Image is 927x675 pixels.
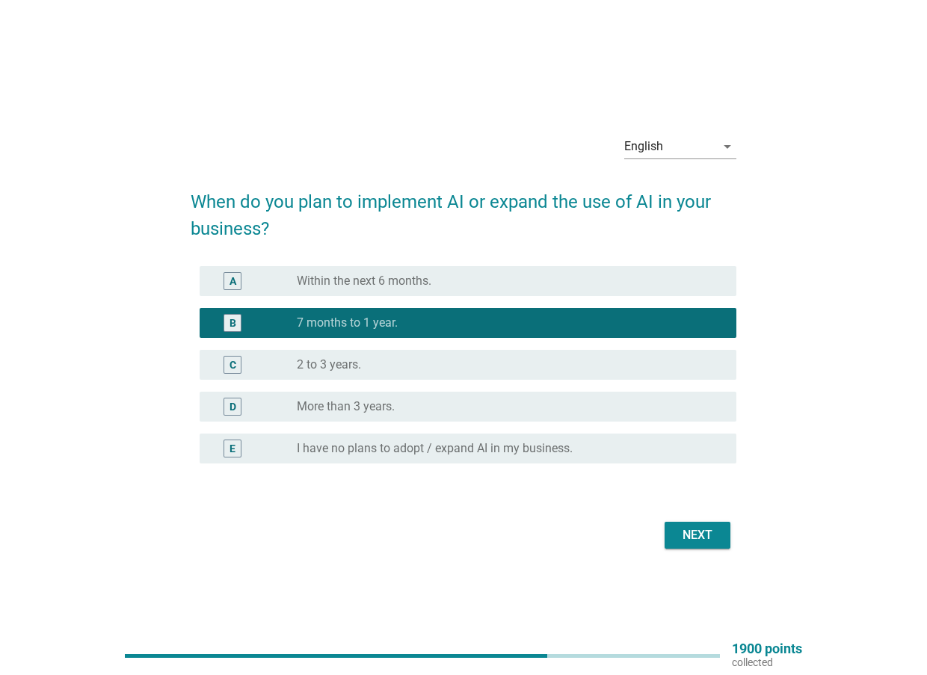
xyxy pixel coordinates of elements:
[297,357,361,372] label: 2 to 3 years.
[732,656,802,669] p: collected
[297,441,573,456] label: I have no plans to adopt / expand AI in my business.
[230,357,236,372] div: C
[718,138,736,155] i: arrow_drop_down
[297,315,398,330] label: 7 months to 1 year.
[230,315,236,330] div: B
[677,526,718,544] div: Next
[230,398,236,414] div: D
[624,140,663,153] div: English
[230,273,236,289] div: A
[732,642,802,656] p: 1900 points
[191,173,737,242] h2: When do you plan to implement AI or expand the use of AI in your business?
[297,399,395,414] label: More than 3 years.
[665,522,730,549] button: Next
[297,274,431,289] label: Within the next 6 months.
[230,440,235,456] div: E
